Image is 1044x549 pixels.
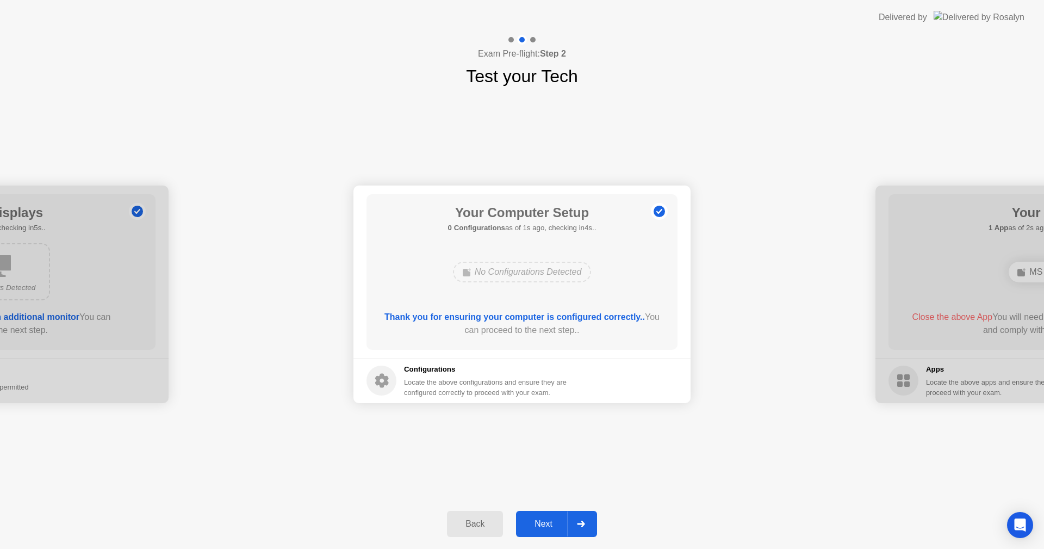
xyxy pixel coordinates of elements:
div: Next [519,519,568,529]
h5: Configurations [404,364,569,375]
button: Next [516,511,597,537]
div: Locate the above configurations and ensure they are configured correctly to proceed with your exam. [404,377,569,398]
h1: Test your Tech [466,63,578,89]
div: You can proceed to the next step.. [382,311,662,337]
div: Delivered by [879,11,927,24]
button: Back [447,511,503,537]
b: Thank you for ensuring your computer is configured correctly.. [384,312,645,322]
h4: Exam Pre-flight: [478,47,566,60]
div: Open Intercom Messenger [1007,512,1033,538]
div: Back [450,519,500,529]
b: 0 Configurations [448,224,505,232]
div: No Configurations Detected [453,262,592,282]
h1: Your Computer Setup [448,203,596,223]
img: Delivered by Rosalyn [934,11,1024,23]
b: Step 2 [540,49,566,58]
h5: as of 1s ago, checking in4s.. [448,223,596,233]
